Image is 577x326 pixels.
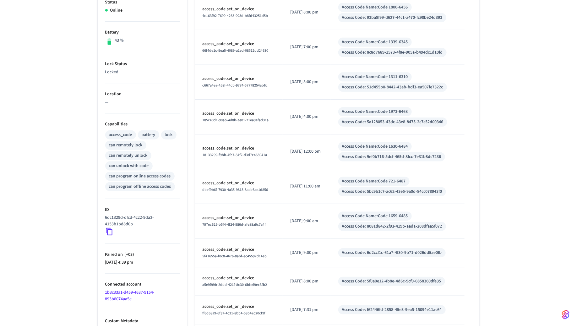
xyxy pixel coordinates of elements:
[342,49,443,56] div: Access Code: 8c8d7689-1573-4f8e-905a-b494dc1d10fd
[109,152,148,159] div: can remotely unlock
[109,163,149,169] div: can unlock with code
[109,183,171,190] div: can program offline access codes
[203,48,269,53] span: 66f4de1c-9ea5-4089-a1ed-08512dd24630
[342,213,408,219] div: Access Code Name: Code 1659-6485
[203,187,268,192] span: dbef9b6f-7930-4a35-9813-8aeb6ae1d856
[105,69,180,76] p: Locked
[203,311,266,316] span: ff6d68a9-6f37-4c21-8bb4-59b42c20cf9f
[290,218,323,224] p: [DATE] 9:00 am
[342,178,406,185] div: Access Code Name: Code 721-6487
[105,251,180,258] p: Paired on
[342,223,442,230] div: Access Code: 8081d842-2f93-419b-aad1-208dfaa5f072
[105,121,180,128] p: Capabilities
[342,119,444,125] div: Access Code: 5a128053-43dc-43e8-8475-2c7c52d00346
[342,74,408,80] div: Access Code Name: Code 1311-6310
[109,142,143,149] div: can remotely lock
[290,44,323,50] p: [DATE] 7:00 pm
[342,154,441,160] div: Access Code: 9ef0b716-5dcf-465d-8fcc-7e31b8dc7236
[342,39,408,45] div: Access Code Name: Code 1339-6345
[105,214,177,228] p: 6dc1329d-dfcd-4c22-9da3-4153b1bd8d0b
[203,152,267,158] span: 18133299-f9bb-4fc7-84f2-d3d7c465041a
[290,183,323,190] p: [DATE] 11:00 am
[105,91,180,97] p: Location
[109,132,132,138] div: access_code
[203,275,275,281] p: access_code.set_on_device
[203,222,266,227] span: 797ec625-b5f4-4f24-986d-afe88a9c7a4f
[105,61,180,67] p: Lock Status
[105,281,180,288] p: Connected account
[203,180,275,187] p: access_code.set_on_device
[165,132,173,138] div: lock
[203,303,275,310] p: access_code.set_on_device
[290,278,323,285] p: [DATE] 8:00 pm
[342,307,442,313] div: Access Code: f62446fd-2858-45e3-9ea5-15094e11ac64
[115,37,124,44] p: 43 %
[203,118,269,123] span: 185ce0d1-90ab-4d8b-ae01-21ea9efad31a
[105,207,180,213] p: ID
[123,251,134,258] span: ( +03 )
[203,76,275,82] p: access_code.set_on_device
[105,29,180,36] p: Battery
[290,79,323,85] p: [DATE] 5:00 pm
[203,282,267,287] span: a5e9f99b-2ddd-421f-8c30-6bfe69ec3fb2
[342,14,443,21] div: Access Code: 93ba8f99-d627-44c1-a470-fc98be24d393
[203,215,275,221] p: access_code.set_on_device
[342,108,408,115] div: Access Code Name: Code 1973-6468
[342,188,442,195] div: Access Code: 5bc9b1c7-ac62-43e5-9a0d-84cc078943f0
[290,148,323,155] p: [DATE] 12:00 pm
[109,173,171,180] div: can program online access codes
[203,6,275,13] p: access_code.set_on_device
[290,250,323,256] p: [DATE] 9:00 pm
[105,289,155,302] a: 1b3c33a1-d459-4637-9154-893b8074aa5e
[203,246,275,253] p: access_code.set_on_device
[105,99,180,106] p: —
[142,132,155,138] div: battery
[342,4,408,11] div: Access Code Name: Code 1800-6456
[562,310,569,320] img: SeamLogoGradient.69752ec5.svg
[342,250,442,256] div: Access Code: 6d2ccf1c-61a7-4f30-9b71-d026dd5ae0fb
[203,41,275,47] p: access_code.set_on_device
[290,9,323,16] p: [DATE] 8:00 pm
[105,259,180,266] p: [DATE] 4:39 pm
[203,110,275,117] p: access_code.set_on_device
[203,13,268,18] span: 4c163f92-7699-4263-993d-b8fd43251d5b
[342,278,441,285] div: Access Code: 5f0a0e12-4b8e-4d6c-9cf0-0858360dfe35
[290,307,323,313] p: [DATE] 7:31 pm
[110,7,123,14] p: Online
[342,84,443,91] div: Access Code: 51d455b0-8442-43ab-bdf3-ea507fe7322c
[203,83,268,88] span: c667a4ea-458f-44cb-9774-57778254ab6c
[342,143,408,150] div: Access Code Name: Code 1630-6484
[203,254,267,259] span: 5f41655a-f0c8-4676-8abf-ec45597d14eb
[290,113,323,120] p: [DATE] 4:00 pm
[203,145,275,152] p: access_code.set_on_device
[105,318,180,324] p: Custom Metadata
